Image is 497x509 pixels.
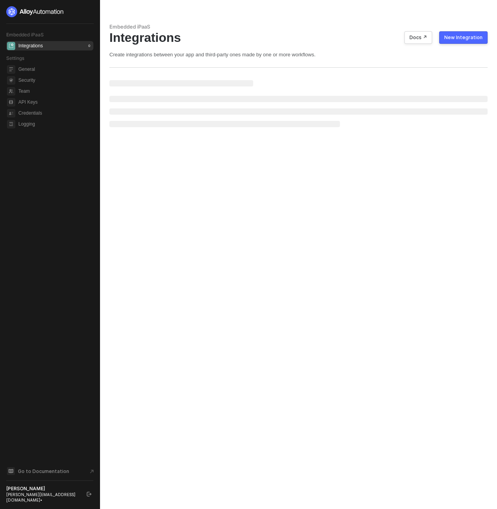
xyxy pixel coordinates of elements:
span: security [7,76,15,85]
a: logo [6,6,93,17]
span: logout [87,492,91,496]
span: team [7,87,15,95]
span: logging [7,120,15,128]
span: documentation [7,467,15,475]
span: Go to Documentation [18,468,69,475]
div: [PERSON_NAME][EMAIL_ADDRESS][DOMAIN_NAME] • [6,492,80,503]
div: Integrations [18,43,43,49]
span: Logging [18,119,92,129]
img: logo [6,6,64,17]
span: Settings [6,55,24,61]
span: API Keys [18,97,92,107]
span: credentials [7,109,15,117]
span: Embedded iPaaS [6,32,44,38]
span: Security [18,76,92,85]
span: Team [18,86,92,96]
span: general [7,65,15,74]
span: document-arrow [88,468,96,475]
div: 0 [87,43,92,49]
div: Integrations [109,30,488,45]
a: Knowledge Base [6,466,94,476]
div: Embedded iPaaS [109,23,488,30]
div: Docs ↗ [409,34,427,41]
button: Docs ↗ [404,31,432,44]
div: [PERSON_NAME] [6,486,80,492]
span: General [18,65,92,74]
span: integrations [7,42,15,50]
button: New Integration [439,31,488,44]
span: api-key [7,98,15,106]
span: Credentials [18,108,92,118]
div: Create integrations between your app and third-party ones made by one or more workflows. [109,51,488,58]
